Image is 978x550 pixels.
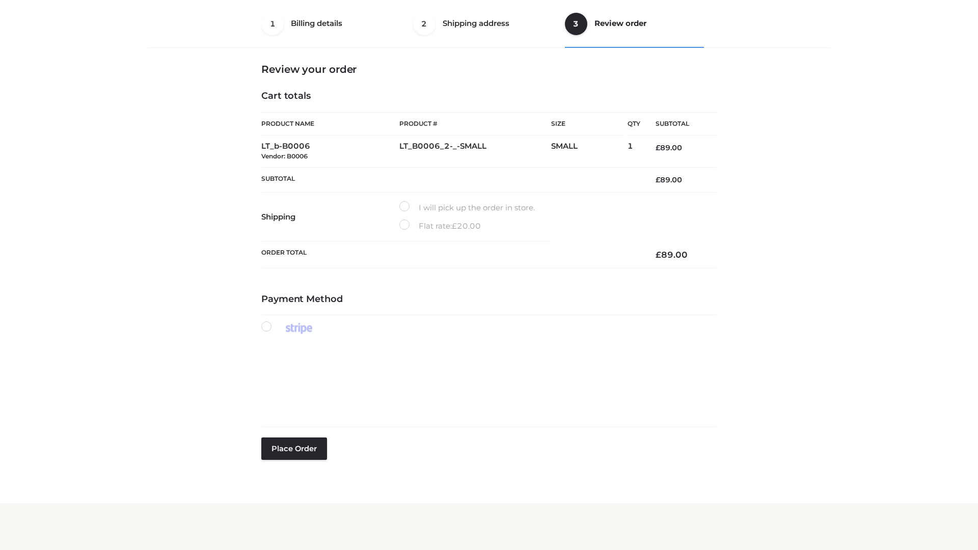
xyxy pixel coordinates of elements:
[261,167,640,192] th: Subtotal
[656,175,660,184] span: £
[261,241,640,268] th: Order Total
[261,91,717,102] h4: Cart totals
[640,113,717,135] th: Subtotal
[259,345,715,410] iframe: Secure payment input frame
[551,113,622,135] th: Size
[399,201,535,214] label: I will pick up the order in store.
[452,221,457,231] span: £
[261,437,327,460] button: Place order
[656,175,682,184] bdi: 89.00
[628,135,640,168] td: 1
[261,193,399,241] th: Shipping
[261,135,399,168] td: LT_b-B0006
[399,135,551,168] td: LT_B0006_2-_-SMALL
[261,112,399,135] th: Product Name
[452,221,481,231] bdi: 20.00
[551,135,628,168] td: SMALL
[261,152,308,160] small: Vendor: B0006
[656,143,660,152] span: £
[656,250,688,260] bdi: 89.00
[628,112,640,135] th: Qty
[261,294,717,305] h4: Payment Method
[399,219,481,233] label: Flat rate:
[656,143,682,152] bdi: 89.00
[399,112,551,135] th: Product #
[656,250,661,260] span: £
[261,63,717,75] h3: Review your order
